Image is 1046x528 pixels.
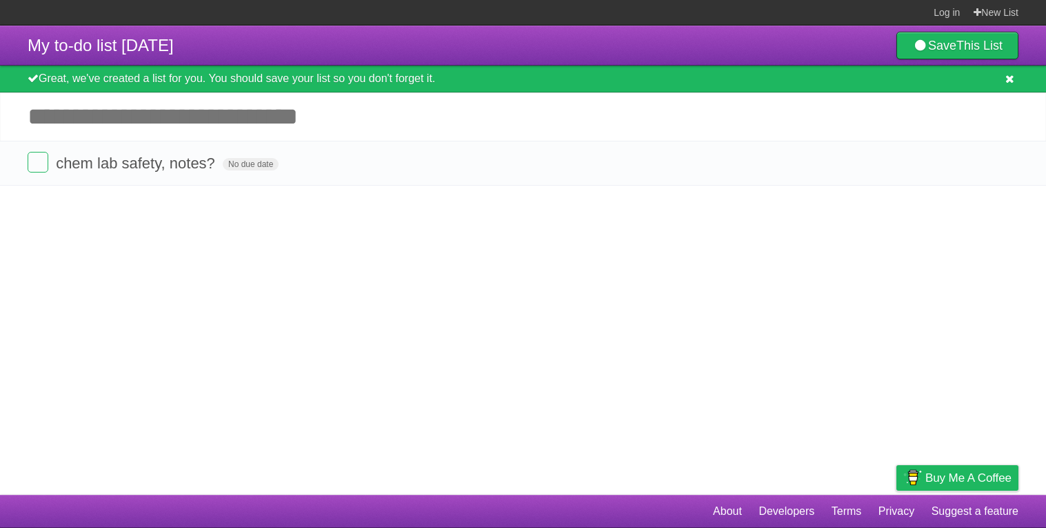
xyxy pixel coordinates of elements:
[896,32,1018,59] a: SaveThis List
[223,158,279,170] span: No due date
[713,498,742,525] a: About
[903,466,922,489] img: Buy me a coffee
[28,152,48,173] label: Done
[758,498,814,525] a: Developers
[878,498,914,525] a: Privacy
[832,498,862,525] a: Terms
[925,466,1012,490] span: Buy me a coffee
[896,465,1018,491] a: Buy me a coffee
[932,498,1018,525] a: Suggest a feature
[28,36,174,55] span: My to-do list [DATE]
[956,39,1003,52] b: This List
[56,155,219,172] span: chem lab safety, notes?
